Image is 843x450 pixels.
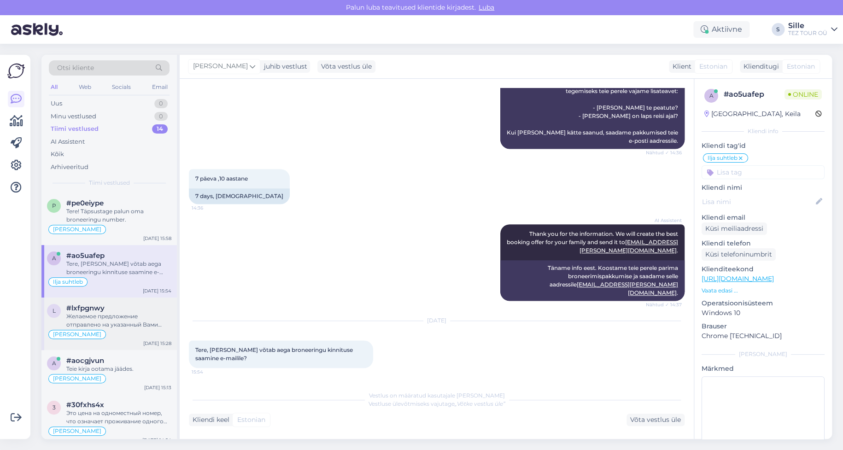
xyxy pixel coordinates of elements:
div: Arhiveeritud [51,163,88,172]
p: Kliendi tag'id [702,141,825,151]
a: SilleTEZ TOUR OÜ [788,22,837,37]
div: [DATE] 15:13 [144,384,171,391]
div: [DATE] 14:54 [142,437,171,444]
div: Minu vestlused [51,112,96,121]
div: Klienditugi [740,62,779,71]
span: Tere, [PERSON_NAME] võtab aega broneeringu kinnituse saamine e-mailile? [195,346,354,362]
span: #lxfpgnwy [66,304,105,312]
input: Lisa tag [702,165,825,179]
span: Otsi kliente [57,63,94,73]
div: 7 days, [DEMOGRAPHIC_DATA] [189,188,290,204]
span: [PERSON_NAME] [53,376,101,381]
p: Vaata edasi ... [702,286,825,295]
div: 0 [154,99,168,108]
span: a [52,360,56,367]
span: [PERSON_NAME] [53,428,101,434]
a: [EMAIL_ADDRESS][PERSON_NAME][DOMAIN_NAME] [580,239,678,254]
span: 14:36 [192,205,226,211]
div: juhib vestlust [260,62,307,71]
div: Küsi meiliaadressi [702,222,767,235]
p: Kliendi telefon [702,239,825,248]
span: Vestluse ülevõtmiseks vajutage [369,400,505,407]
span: Thank you for the information. We will create the best booking offer for your family and send it ... [507,230,679,254]
div: Kõik [51,150,64,159]
a: [URL][DOMAIN_NAME] [702,275,774,283]
span: #ao5uafep [66,251,105,260]
span: [PERSON_NAME] [193,61,248,71]
div: [PERSON_NAME] [702,350,825,358]
span: [PERSON_NAME] [53,227,101,232]
span: a [52,255,56,262]
span: Nähtud ✓ 14:36 [646,149,682,156]
span: a [709,92,714,99]
div: Sille [788,22,827,29]
span: 7 päeva ,10 aastane [195,175,248,182]
div: Tiimi vestlused [51,124,99,134]
div: Web [77,81,93,93]
div: Küsi telefoninumbrit [702,248,776,261]
img: Askly Logo [7,62,25,80]
div: Kliendi keel [189,415,229,425]
div: [DATE] [189,316,685,325]
span: 3 [53,404,56,411]
div: Kliendi info [702,127,825,135]
div: S [772,23,784,36]
div: [DATE] 15:58 [143,235,171,242]
div: 14 [152,124,168,134]
div: [DATE] 15:54 [143,287,171,294]
p: Windows 10 [702,308,825,318]
span: #aocgjvun [66,356,104,365]
span: l [53,307,56,314]
span: AI Assistent [647,217,682,224]
div: Uus [51,99,62,108]
span: Estonian [237,415,265,425]
p: Klienditeekond [702,264,825,274]
div: # ao5uafep [724,89,784,100]
span: Vestlus on määratud kasutajale [PERSON_NAME] [369,392,505,399]
span: #pe0eiype [66,199,104,207]
p: Märkmed [702,364,825,374]
span: #30fxhs4x [66,401,104,409]
div: Täname info eest. Koostame teie perele parima broneerimispakkumise ja saadame selle aadressile . [500,260,685,301]
p: Chrome [TECHNICAL_ID] [702,331,825,341]
p: Kliendi email [702,213,825,222]
div: Võta vestlus üle [626,414,685,426]
span: Tiimi vestlused [89,179,130,187]
p: Operatsioonisüsteem [702,298,825,308]
div: 0 [154,112,168,121]
i: „Võtke vestlus üle” [455,400,505,407]
span: Estonian [787,62,815,71]
div: All [49,81,59,93]
div: Võta vestlus üle [317,60,375,73]
p: Brauser [702,321,825,331]
div: Email [150,81,170,93]
div: Aktiivne [693,21,749,38]
div: Socials [110,81,133,93]
div: Это цена на одноместный номер, что означает проживание одного человека ( без подселения ). [66,409,171,426]
div: Klient [669,62,691,71]
span: Estonian [699,62,727,71]
div: AI Assistent [51,137,85,146]
input: Lisa nimi [702,197,814,207]
span: [PERSON_NAME] [53,332,101,337]
span: 15:54 [192,368,226,375]
div: Teie kirja ootama jäädes. [66,365,171,373]
p: Kliendi nimi [702,183,825,193]
span: p [52,202,56,209]
span: Luba [476,3,497,12]
span: Nähtud ✓ 14:37 [646,301,682,308]
span: Ilja suhtleb [708,155,738,161]
a: [EMAIL_ADDRESS][PERSON_NAME][DOMAIN_NAME] [577,281,678,296]
div: [DATE] 15:28 [143,340,171,347]
span: Ilja suhtleb [53,279,83,285]
div: [GEOGRAPHIC_DATA], Keila [704,109,801,119]
div: Täname teid teabe eest. Parima broneerimispakkumise tegemiseks teie perele vajame lisateavet: - [... [500,75,685,149]
div: Tere, [PERSON_NAME] võtab aega broneeringu kinnituse saamine e-mailile? [66,260,171,276]
div: Желаемое предложение отправлено на указанный Вами электронный адрес. [66,312,171,329]
span: Online [784,89,822,99]
div: TEZ TOUR OÜ [788,29,827,37]
div: Tere! Täpsustage palun oma broneeringu number. [66,207,171,224]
